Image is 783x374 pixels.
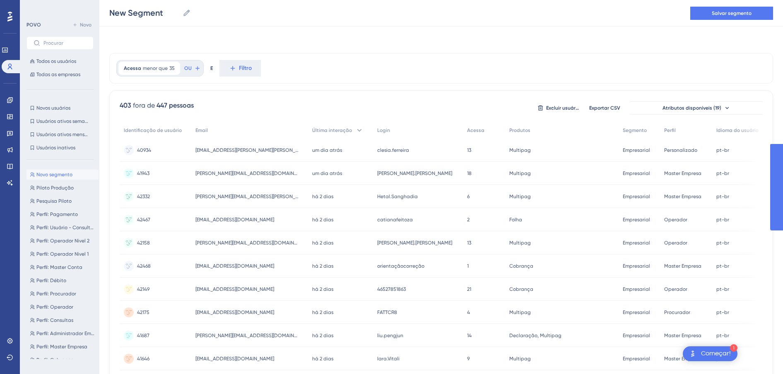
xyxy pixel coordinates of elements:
[377,286,406,292] span: 46527851863
[683,346,737,361] div: Abra o Get Started! lista de verificação, módulos restantes: 1
[623,332,650,339] span: Empresarial
[36,211,78,218] span: Perfil: Pagamento
[509,240,531,246] span: Multipag
[664,240,687,246] span: Operador
[630,101,763,115] button: Atributos disponíveis (19)
[27,276,99,285] button: Perfil: Débito
[623,355,650,362] span: Empresarial
[312,147,342,153] time: um dia atrás
[195,216,274,223] span: [EMAIL_ADDRESS][DOMAIN_NAME]
[195,127,208,134] span: Email
[137,286,149,292] span: 42149
[36,58,76,65] span: Todos os usuários
[195,355,274,362] span: [EMAIL_ADDRESS][DOMAIN_NAME]
[664,332,701,339] span: Master Empresa
[36,71,80,78] span: Todas as empresas
[36,251,89,257] span: Perfil: Operador Nivel 1
[509,216,522,223] span: Folha
[183,62,202,75] button: OU
[748,341,773,366] iframe: UserGuiding AI Assistant Launcher
[509,263,533,269] span: Cobrança
[716,170,729,177] span: pt-br
[70,20,94,30] button: Novo
[716,127,759,134] span: Idioma do usuário
[664,170,701,177] span: Master Empresa
[27,342,99,352] button: Perfil: Master Empresa
[195,286,274,292] span: [EMAIL_ADDRESS][DOMAIN_NAME]
[137,147,151,153] span: 40934
[623,263,650,269] span: Empresarial
[27,355,99,365] button: Perfil: Cobrança
[377,240,452,246] span: [PERSON_NAME].[PERSON_NAME]
[157,101,194,110] div: 447 pessoas
[467,216,470,223] span: 2
[27,196,99,206] button: Pesquisa Piloto
[312,194,333,199] time: há 2 dias
[36,224,95,231] span: Perfil: Usuário - Consultas
[716,286,729,292] span: pt-br
[690,7,773,20] button: Salvar segmento
[664,127,676,134] span: Perfil
[137,355,149,362] span: 41646
[716,263,729,269] span: pt-br
[124,127,182,134] span: Identificação de usuário
[36,198,72,204] span: Pesquisa Piloto
[509,193,531,200] span: Multipag
[377,332,403,339] span: liu.pengjun
[509,286,533,292] span: Cobrança
[312,286,333,292] time: há 2 dias
[467,193,470,200] span: 6
[377,216,413,223] span: catianafeitoza
[109,7,179,19] input: Nome do segmento
[716,332,729,339] span: pt-br
[716,193,729,200] span: pt-br
[509,127,530,134] span: Produtos
[664,286,687,292] span: Operador
[27,315,99,325] button: Perfil: Consultas
[36,144,75,151] span: Usuários inativos
[467,286,471,292] span: 21
[36,277,66,284] span: Perfil: Débito
[688,349,698,359] img: texto alternativo de imagem do iniciador
[664,309,690,316] span: Procurador
[36,118,90,125] span: Usuários ativos semanais
[730,344,737,352] div: 1
[623,193,650,200] span: Empresarial
[195,193,299,200] span: [PERSON_NAME][EMAIL_ADDRESS][PERSON_NAME][DOMAIN_NAME]
[36,357,74,363] span: Perfil: Cobrança
[137,193,150,200] span: 42332
[312,263,333,269] time: há 2 dias
[377,127,390,134] span: Login
[467,332,472,339] span: 14
[27,183,99,193] button: Piloto Produção
[712,10,752,17] span: Salvar segmento
[467,263,469,269] span: 1
[664,263,701,269] span: Master Empresa
[664,216,687,223] span: Operador
[195,170,299,177] span: [PERSON_NAME][EMAIL_ADDRESS][DOMAIN_NAME]
[664,355,701,362] span: Master Empresa
[27,103,94,113] button: Novos usuários
[467,355,470,362] span: 9
[195,309,274,316] span: [EMAIL_ADDRESS][DOMAIN_NAME]
[377,263,424,269] span: orientaçãocorreção
[36,304,73,310] span: Perfil: Operador
[124,65,141,72] span: Acessa
[663,105,721,111] span: Atributos disponíveis (19)
[137,240,150,246] span: 42158
[120,101,131,110] div: 403
[377,355,400,362] span: Iara.Vitali
[27,262,99,272] button: Perfil: Master Conta
[27,129,94,139] button: Usuários ativos mensais
[467,309,470,316] span: 4
[143,65,168,72] span: menor que
[664,147,697,153] span: Personalizado
[27,249,99,259] button: Perfil: Operador Nivel 1
[716,309,729,316] span: pt-br
[27,223,99,233] button: Perfil: Usuário - Consultas
[509,147,531,153] span: Multipag
[36,105,70,111] span: Novos usuários
[27,22,41,28] div: POVO
[36,131,90,138] span: Usuários ativos mensais
[312,217,333,223] time: há 2 dias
